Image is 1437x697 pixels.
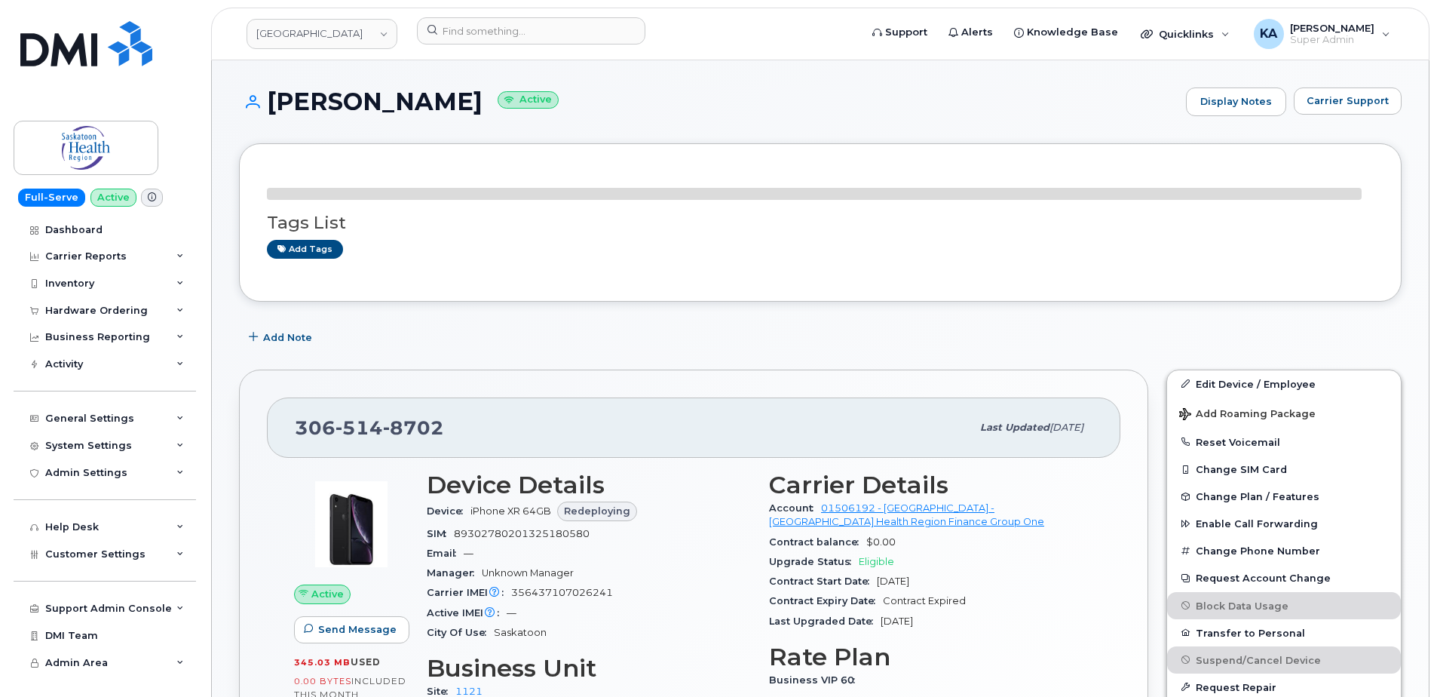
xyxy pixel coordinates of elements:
span: iPhone XR 64GB [470,505,551,517]
span: Eligible [859,556,894,567]
span: Active IMEI [427,607,507,619]
span: Contract balance [769,536,866,548]
button: Carrier Support [1294,88,1402,115]
button: Add Roaming Package [1167,398,1401,428]
button: Send Message [294,616,409,643]
button: Request Account Change [1167,564,1401,591]
a: Add tags [267,240,343,259]
a: Display Notes [1186,88,1286,116]
button: Change Phone Number [1167,537,1401,564]
span: Carrier Support [1307,94,1389,108]
span: Last Upgraded Date [769,616,881,627]
span: 356437107026241 [511,587,613,598]
h3: Tags List [267,213,1374,232]
span: used [351,656,381,668]
span: Unknown Manager [482,567,574,579]
span: Carrier IMEI [427,587,511,598]
span: Suspend/Cancel Device [1196,654,1321,665]
button: Enable Call Forwarding [1167,510,1401,537]
span: 0.00 Bytes [294,676,351,686]
span: Email [427,548,464,559]
span: Business VIP 60 [769,674,863,686]
span: [DATE] [877,576,909,587]
span: Add Note [263,330,312,345]
span: Last updated [980,422,1049,433]
span: — [507,607,516,619]
span: City Of Use [427,627,494,638]
a: 01506192 - [GEOGRAPHIC_DATA] - [GEOGRAPHIC_DATA] Health Region Finance Group One [769,502,1044,527]
button: Suspend/Cancel Device [1167,646,1401,674]
span: Contract Start Date [769,576,877,587]
button: Change SIM Card [1167,456,1401,483]
span: Manager [427,567,482,579]
h3: Rate Plan [769,643,1093,671]
h1: [PERSON_NAME] [239,88,1178,115]
h3: Business Unit [427,655,751,682]
span: Redeploying [564,504,630,518]
span: [DATE] [1049,422,1083,433]
span: 8702 [383,416,444,439]
span: 345.03 MB [294,657,351,668]
button: Change Plan / Features [1167,483,1401,510]
span: Account [769,502,821,514]
span: [DATE] [881,616,913,627]
span: Saskatoon [494,627,547,638]
small: Active [498,91,559,109]
span: Enable Call Forwarding [1196,518,1318,530]
span: Upgrade Status [769,556,859,567]
span: Active [311,587,344,601]
a: Edit Device / Employee [1167,370,1401,398]
h3: Carrier Details [769,471,1093,499]
button: Transfer to Personal [1167,619,1401,646]
span: Add Roaming Package [1179,408,1316,422]
span: 89302780201325180580 [454,528,590,539]
span: $0.00 [866,536,896,548]
span: 514 [336,416,383,439]
span: Contract Expiry Date [769,595,883,606]
img: image20231002-4137094-15xy9hn.jpeg [306,479,397,570]
span: — [464,548,473,559]
span: Change Plan / Features [1196,491,1319,502]
span: Contract Expired [883,595,966,606]
span: Send Message [318,622,397,637]
button: Block Data Usage [1167,592,1401,619]
span: SIM [427,528,454,539]
button: Reset Voicemail [1167,428,1401,456]
button: Add Note [239,324,325,352]
h3: Device Details [427,471,751,499]
span: Site [427,686,455,697]
span: 306 [295,416,444,439]
a: 1121 [455,686,483,697]
span: Device [427,505,470,517]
